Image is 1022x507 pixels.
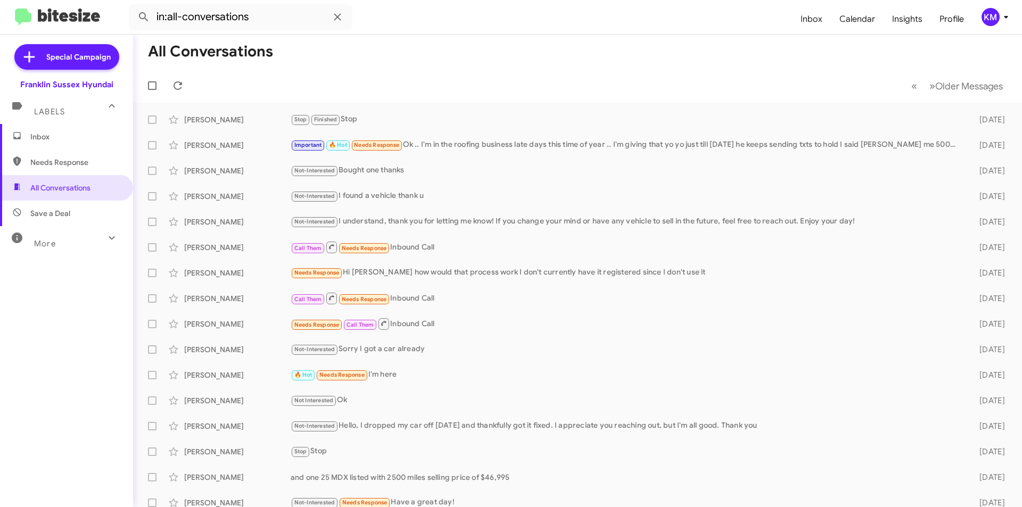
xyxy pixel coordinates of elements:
div: Franklin Sussex Hyundai [20,79,113,90]
div: [PERSON_NAME] [184,370,291,380]
a: Profile [931,4,972,35]
span: Not-Interested [294,193,335,200]
div: [PERSON_NAME] [184,446,291,457]
span: Call Them [347,321,374,328]
div: [DATE] [962,242,1013,253]
span: « [911,79,917,93]
div: Hi [PERSON_NAME] how would that process work I don't currently have it registered since I don't u... [291,267,962,279]
span: Inbox [30,131,121,142]
span: Needs Response [294,321,340,328]
button: Previous [905,75,924,97]
div: Stop [291,445,962,458]
div: KM [982,8,1000,26]
div: [DATE] [962,293,1013,304]
span: Not-Interested [294,167,335,174]
span: All Conversations [30,182,90,193]
div: [DATE] [962,268,1013,278]
div: [DATE] [962,344,1013,355]
a: Special Campaign [14,44,119,70]
div: [DATE] [962,191,1013,202]
div: [DATE] [962,165,1013,176]
div: Stop [291,113,962,126]
div: Sorry I got a car already [291,343,962,355]
div: Ok .. I'm in the roofing business late days this time of year .. I'm giving that yo yo just till ... [291,139,962,151]
span: Not-Interested [294,422,335,429]
div: [DATE] [962,446,1013,457]
div: Ok [291,394,962,406]
div: [PERSON_NAME] [184,268,291,278]
span: Needs Response [342,499,388,506]
span: Special Campaign [46,52,111,62]
button: Next [923,75,1009,97]
div: I understand, thank you for letting me know! If you change your mind or have any vehicle to sell ... [291,215,962,228]
span: Needs Response [319,371,365,378]
div: [DATE] [962,472,1013,483]
div: Inbound Call [291,317,962,330]
span: Needs Response [342,245,387,252]
div: [PERSON_NAME] [184,140,291,151]
div: [PERSON_NAME] [184,165,291,176]
span: » [929,79,935,93]
button: KM [972,8,1010,26]
div: [DATE] [962,421,1013,431]
div: [PERSON_NAME] [184,217,291,227]
div: [DATE] [962,370,1013,380]
div: [PERSON_NAME] [184,191,291,202]
div: [DATE] [962,114,1013,125]
div: [PERSON_NAME] [184,242,291,253]
input: Search [129,4,352,30]
a: Calendar [831,4,884,35]
span: Not-Interested [294,499,335,506]
span: More [34,239,56,248]
span: Not-Interested [294,346,335,353]
div: I found a vehicle thank u [291,190,962,202]
span: Important [294,142,322,148]
span: Needs Response [294,269,340,276]
div: and one 25 MDX listed with 2500 miles selling price of $46,995 [291,472,962,483]
div: [PERSON_NAME] [184,293,291,304]
div: [PERSON_NAME] [184,395,291,406]
div: [DATE] [962,217,1013,227]
span: Save a Deal [30,208,70,219]
div: [PERSON_NAME] [184,319,291,329]
span: Not-Interested [294,218,335,225]
span: Needs Response [354,142,399,148]
span: Stop [294,448,307,455]
span: Stop [294,116,307,123]
span: Needs Response [30,157,121,168]
span: Call Them [294,245,322,252]
h1: All Conversations [148,43,273,60]
div: [DATE] [962,319,1013,329]
div: [DATE] [962,395,1013,406]
div: Inbound Call [291,240,962,254]
a: Insights [884,4,931,35]
span: Needs Response [342,296,387,303]
span: 🔥 Hot [294,371,312,378]
div: [PERSON_NAME] [184,114,291,125]
span: Finished [314,116,337,123]
span: Labels [34,107,65,117]
div: [PERSON_NAME] [184,344,291,355]
span: 🔥 Hot [329,142,347,148]
span: Older Messages [935,80,1003,92]
div: [PERSON_NAME] [184,472,291,483]
span: Call Them [294,296,322,303]
div: I'm here [291,369,962,381]
div: Hello, I dropped my car off [DATE] and thankfully got it fixed. I appreciate you reaching out, bu... [291,420,962,432]
span: Not Interested [294,397,334,404]
div: Bought one thanks [291,164,962,177]
div: [DATE] [962,140,1013,151]
div: Inbound Call [291,292,962,305]
div: [PERSON_NAME] [184,421,291,431]
nav: Page navigation example [905,75,1009,97]
a: Inbox [792,4,831,35]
